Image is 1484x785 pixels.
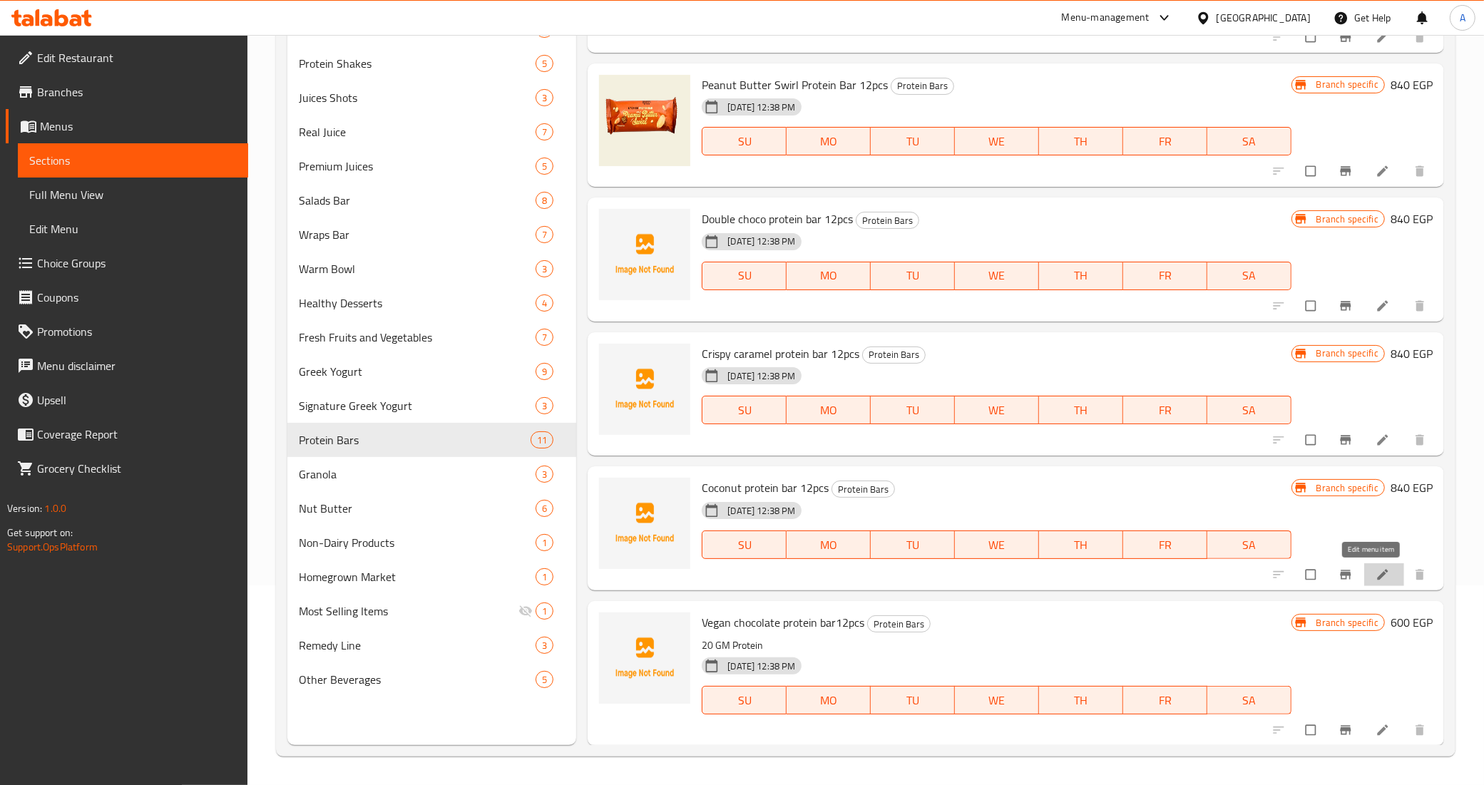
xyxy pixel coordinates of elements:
[536,194,553,207] span: 8
[536,500,553,517] div: items
[708,535,781,555] span: SU
[1404,155,1438,187] button: delete
[1391,75,1433,95] h6: 840 EGP
[1207,686,1291,714] button: SA
[792,400,865,421] span: MO
[1207,127,1291,155] button: SA
[536,534,553,551] div: items
[1297,158,1327,185] span: Select to update
[1297,717,1327,744] span: Select to update
[1039,127,1123,155] button: TH
[531,431,553,448] div: items
[599,478,690,569] img: Coconut protein bar 12pcs
[1297,426,1327,453] span: Select to update
[1311,616,1384,630] span: Branch specific
[871,396,955,424] button: TU
[299,123,536,140] span: Real Juice
[536,160,553,173] span: 5
[787,127,871,155] button: MO
[287,6,577,702] nav: Menu sections
[702,637,1291,655] p: 20 GM Protein
[287,252,577,286] div: Warm Bowl3
[40,118,237,135] span: Menus
[1062,9,1150,26] div: Menu-management
[287,628,577,662] div: Remedy Line3
[536,502,553,515] span: 6
[536,365,553,379] span: 9
[1045,690,1117,711] span: TH
[1330,714,1364,746] button: Branch-specific-item
[536,605,553,618] span: 1
[792,265,865,286] span: MO
[856,212,918,229] span: Protein Bars
[6,280,248,314] a: Coupons
[1207,530,1291,559] button: SA
[1045,131,1117,152] span: TH
[7,538,98,556] a: Support.OpsPlatform
[599,612,690,704] img: Vegan chocolate protein bar12pcs
[1391,209,1433,229] h6: 840 EGP
[37,357,237,374] span: Menu disclaimer
[287,286,577,320] div: Healthy Desserts4
[961,535,1033,555] span: WE
[1330,424,1364,456] button: Branch-specific-item
[787,262,871,290] button: MO
[299,534,536,551] span: Non-Dairy Products
[287,183,577,217] div: Salads Bar8
[867,615,931,632] div: Protein Bars
[6,246,248,280] a: Choice Groups
[37,426,237,443] span: Coverage Report
[37,289,237,306] span: Coupons
[862,347,926,364] div: Protein Bars
[1129,535,1202,555] span: FR
[876,400,949,421] span: TU
[955,127,1039,155] button: WE
[287,81,577,115] div: Juices Shots3
[536,673,553,687] span: 5
[702,477,829,498] span: Coconut protein bar 12pcs
[722,369,801,383] span: [DATE] 12:38 PM
[961,400,1033,421] span: WE
[29,186,237,203] span: Full Menu View
[1376,723,1393,737] a: Edit menu item
[1123,686,1207,714] button: FR
[599,344,690,435] img: Crispy caramel protein bar 12pcs
[599,75,690,166] img: Peanut Butter Swirl Protein Bar 12pcs
[1217,10,1311,26] div: [GEOGRAPHIC_DATA]
[536,260,553,277] div: items
[299,260,536,277] span: Warm Bowl
[299,671,536,688] span: Other Beverages
[722,504,801,518] span: [DATE] 12:38 PM
[792,131,865,152] span: MO
[6,314,248,349] a: Promotions
[871,530,955,559] button: TU
[299,363,536,380] span: Greek Yogurt
[44,499,66,518] span: 1.0.0
[1391,478,1433,498] h6: 840 EGP
[299,637,536,654] div: Remedy Line
[18,178,248,212] a: Full Menu View
[1045,265,1117,286] span: TH
[287,560,577,594] div: Homegrown Market1
[536,125,553,139] span: 7
[6,417,248,451] a: Coverage Report
[287,491,577,525] div: Nut Butter6
[287,46,577,81] div: Protein Shakes5
[1404,290,1438,322] button: delete
[1207,262,1291,290] button: SA
[1404,21,1438,53] button: delete
[1129,131,1202,152] span: FR
[1123,530,1207,559] button: FR
[299,158,536,175] div: Premium Juices
[536,536,553,550] span: 1
[702,262,787,290] button: SU
[299,329,536,346] span: Fresh Fruits and Vegetables
[536,89,553,106] div: items
[18,143,248,178] a: Sections
[299,294,536,312] span: Healthy Desserts
[787,396,871,424] button: MO
[287,662,577,697] div: Other Beverages5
